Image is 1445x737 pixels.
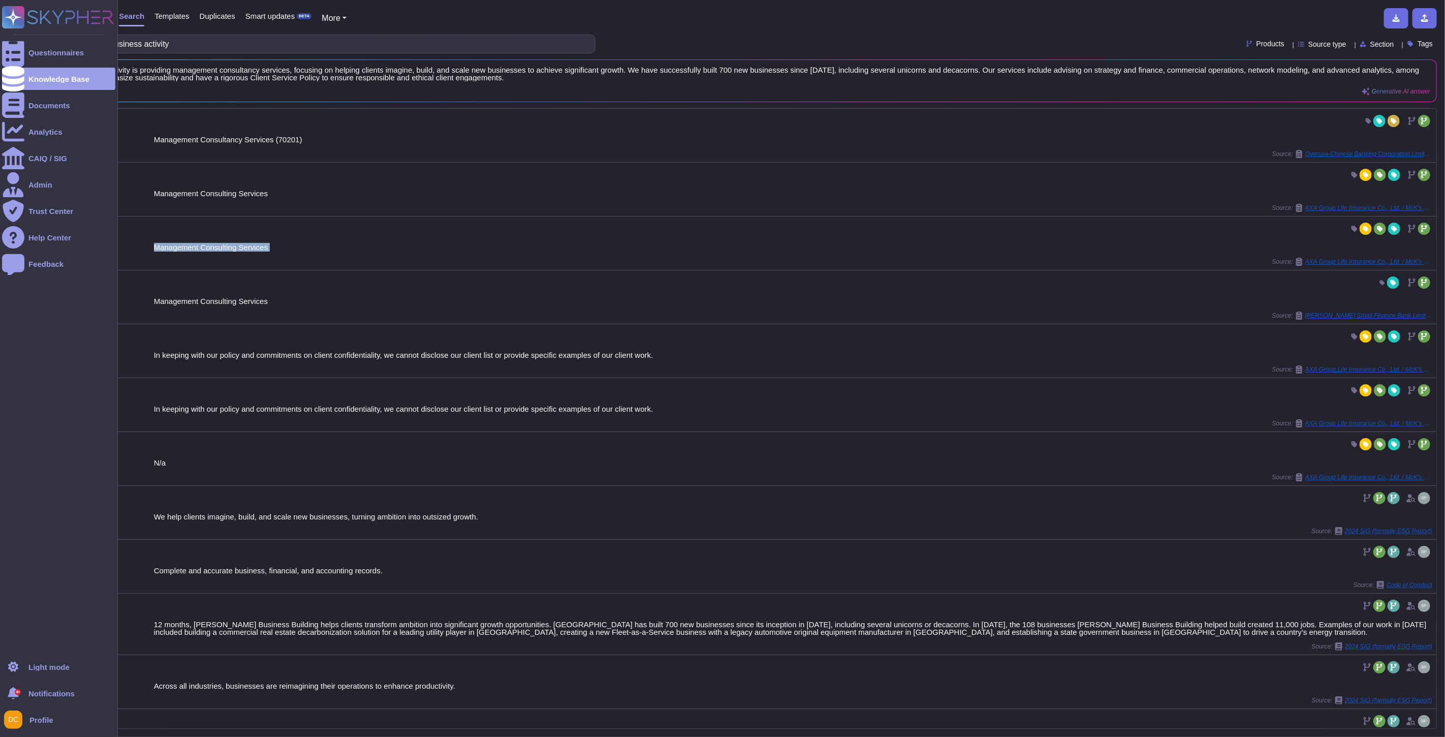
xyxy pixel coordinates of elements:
[119,12,144,20] span: Search
[297,13,311,19] div: BETA
[2,709,29,731] button: user
[1312,527,1432,535] span: Source:
[1387,582,1432,588] span: Code of Conduct
[154,190,1432,197] div: Management Consulting Services
[1272,419,1432,427] span: Source:
[1305,366,1432,373] span: AXA Group Life Insurance Co., Ltd. / McK's company profile for RFP
[1345,643,1432,650] span: 2024 SIG (formally ESG Report)
[154,12,189,20] span: Templates
[2,147,115,169] a: CAIQ / SIG
[200,12,235,20] span: Duplicates
[1272,204,1432,212] span: Source:
[15,689,21,695] div: 9+
[245,12,295,20] span: Smart updates
[154,297,1432,305] div: Management Consulting Services
[41,66,1430,81] span: Our main business activity is providing management consultancy services, focusing on helping clie...
[1272,365,1432,374] span: Source:
[1305,151,1432,157] span: Oversea-Chinese Banking Corporation Limited / 0000015868 - RE: Time-sensitive | RFP submission du...
[1372,88,1430,95] span: Generative AI answer
[154,682,1432,690] div: Across all industries, businesses are reimagining their operations to enhance productivity.
[40,35,585,53] input: Search a question or template...
[1272,150,1432,158] span: Source:
[154,243,1432,251] div: Management Consulting Services
[1305,313,1432,319] span: [PERSON_NAME] Small Finance Bank Limited / 0000015666 - FW: [PERSON_NAME] SFB - Vendor creation r...
[2,173,115,196] a: Admin
[154,513,1432,520] div: We help clients imagine, build, and scale new businesses, turning ambition into outsized growth.
[28,207,73,215] div: Trust Center
[1256,40,1284,47] span: Products
[2,253,115,275] a: Feedback
[28,75,89,83] div: Knowledge Base
[2,94,115,116] a: Documents
[1418,715,1430,727] img: user
[28,234,71,241] div: Help Center
[1305,420,1432,426] span: AXA Group Life Insurance Co., Ltd. / McK's company profile for RFP
[28,128,62,136] div: Analytics
[28,49,84,56] div: Questionnaires
[28,102,70,109] div: Documents
[2,200,115,222] a: Trust Center
[1272,312,1432,320] span: Source:
[1345,528,1432,534] span: 2024 SIG (formally ESG Report)
[1305,474,1432,480] span: AXA Group Life Insurance Co., Ltd. / McK's company profile for RFP
[29,716,53,724] span: Profile
[28,663,70,671] div: Light mode
[2,68,115,90] a: Knowledge Base
[1354,581,1432,589] span: Source:
[2,41,115,64] a: Questionnaires
[322,14,340,22] span: More
[1370,41,1394,48] span: Section
[154,136,1432,143] div: Management Consultancy Services (70201)
[1345,697,1432,703] span: 2024 SIG (formally ESG Report)
[154,459,1432,467] div: N/a
[1312,642,1432,651] span: Source:
[1418,661,1430,673] img: user
[154,405,1432,413] div: In keeping with our policy and commitments on client confidentiality, we cannot disclose our clie...
[154,567,1432,574] div: Complete and accurate business, financial, and accounting records.
[1312,696,1432,704] span: Source:
[4,711,22,729] img: user
[1418,546,1430,558] img: user
[1272,473,1432,481] span: Source:
[28,690,75,697] span: Notifications
[28,181,52,189] div: Admin
[322,12,347,24] button: More
[1305,259,1432,265] span: AXA Group Life Insurance Co., Ltd. / McK's company profile for RFP
[28,260,64,268] div: Feedback
[154,621,1432,636] div: 12 months, [PERSON_NAME] Business Building helps clients transform ambition into significant grow...
[1272,258,1432,266] span: Source:
[1418,40,1433,47] span: Tags
[1308,41,1346,48] span: Source type
[28,155,67,162] div: CAIQ / SIG
[2,120,115,143] a: Analytics
[1418,600,1430,612] img: user
[1305,205,1432,211] span: AXA Group Life Insurance Co., Ltd. / McK's company profile for RFP
[154,351,1432,359] div: In keeping with our policy and commitments on client confidentiality, we cannot disclose our clie...
[2,226,115,249] a: Help Center
[1418,492,1430,504] img: user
